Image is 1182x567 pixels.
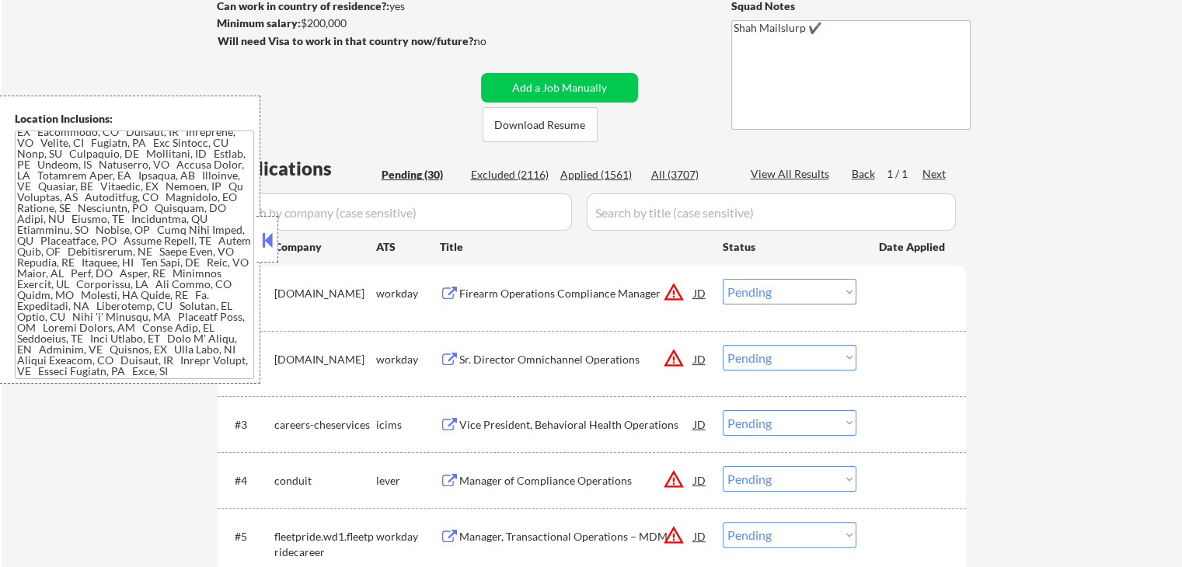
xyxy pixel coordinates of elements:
div: lever [376,473,440,489]
div: Excluded (2116) [471,167,549,183]
div: View All Results [751,166,834,182]
div: Next [922,166,947,182]
input: Search by title (case sensitive) [587,193,956,231]
button: warning_amber [663,468,685,490]
div: Company [274,239,376,255]
div: Applications [222,159,376,178]
div: 1 / 1 [887,166,922,182]
div: workday [376,286,440,301]
div: workday [376,529,440,544]
div: #5 [235,529,262,544]
div: JD [692,345,708,373]
button: Add a Job Manually [481,73,638,103]
div: Title [440,239,708,255]
div: fleetpride.wd1.fleetpridecareer [274,529,376,559]
button: warning_amber [663,524,685,546]
div: icims [376,417,440,433]
div: ATS [376,239,440,255]
div: [DOMAIN_NAME] [274,286,376,301]
button: warning_amber [663,281,685,303]
div: $200,000 [217,16,476,31]
div: #4 [235,473,262,489]
div: JD [692,522,708,550]
strong: Minimum salary: [217,16,301,30]
input: Search by company (case sensitive) [222,193,572,231]
button: Download Resume [483,107,598,142]
div: Status [723,232,856,260]
div: JD [692,466,708,494]
div: Manager, Transactional Operations – MDM [459,529,694,544]
div: JD [692,410,708,438]
div: Pending (30) [382,167,459,183]
div: workday [376,352,440,367]
div: [DOMAIN_NAME] [274,352,376,367]
div: Applied (1561) [560,167,638,183]
div: JD [692,279,708,307]
strong: Will need Visa to work in that country now/future?: [218,34,476,47]
div: Vice President, Behavioral Health Operations [459,417,694,433]
div: Sr. Director Omnichannel Operations [459,352,694,367]
div: no [474,33,518,49]
div: Date Applied [879,239,947,255]
div: Manager of Compliance Operations [459,473,694,489]
div: Firearm Operations Compliance Manager [459,286,694,301]
div: #3 [235,417,262,433]
div: Back [852,166,877,182]
div: careers-cheservices [274,417,376,433]
div: conduit [274,473,376,489]
div: All (3707) [651,167,729,183]
button: warning_amber [663,347,685,369]
div: Location Inclusions: [15,111,254,127]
